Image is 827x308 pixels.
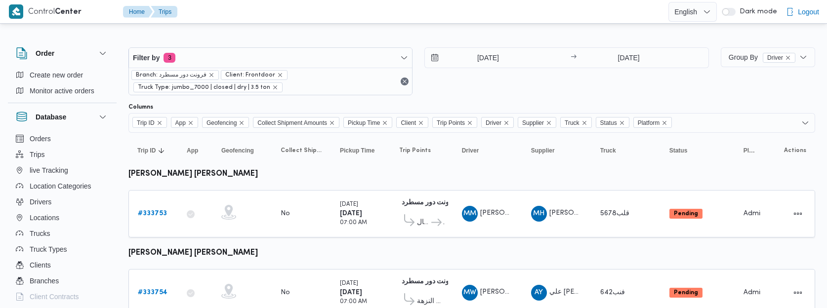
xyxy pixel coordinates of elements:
b: Center [55,8,82,16]
span: Group By Driver [729,53,795,61]
div: → [571,54,577,61]
button: Open list of options [801,119,809,127]
span: Client Contracts [30,291,79,303]
span: Client [401,117,416,128]
div: Ali Yhaii Ali Muhran Hasanin [531,285,547,301]
span: MW [463,285,476,301]
b: [DATE] [340,289,362,296]
span: Filter by [133,52,160,64]
button: Platform [740,143,761,158]
small: [DATE] [340,281,358,286]
span: Monitor active orders [30,85,94,97]
input: Press the down key to open a popover containing a calendar. [425,48,537,68]
span: Logout [798,6,819,18]
div: Mahmood Muhammad Mahmood Farj [462,206,478,222]
span: علي [PERSON_NAME] [PERSON_NAME] [549,289,678,295]
button: remove selected entity [208,72,214,78]
span: Pickup Time [343,117,392,128]
button: Remove App from selection in this group [188,120,194,126]
span: Client [396,117,428,128]
span: فنب642 [600,289,625,296]
button: Group ByDriverremove selected entity [721,47,815,67]
span: Admin [744,289,764,296]
button: Driver [458,143,517,158]
button: Actions [790,206,806,222]
span: Driver [763,53,795,63]
span: Locations [30,212,59,224]
span: Collect Shipment Amounts [281,147,322,154]
span: Truck [565,117,579,128]
label: Columns [128,103,153,111]
span: Pending [669,288,703,298]
span: Client: Frontdoor [225,71,275,79]
b: Pending [674,290,698,296]
span: Trip ID; Sorted in descending order [137,147,156,154]
span: Trucks [30,228,50,239]
div: Order [8,67,117,103]
span: MH [533,206,544,222]
button: Remove [399,76,411,87]
button: Branches [12,273,113,289]
span: [PERSON_NAME] [PERSON_NAME] [480,210,595,216]
h3: Database [36,111,66,123]
span: Admin [744,210,764,217]
h3: Order [36,47,54,59]
b: # 333754 [138,289,167,296]
span: Branches [30,275,59,287]
button: Database [16,111,109,123]
button: Trips [12,147,113,162]
button: remove selected entity [277,72,283,78]
span: Pickup Time [348,117,380,128]
span: Trip Points [432,117,477,128]
span: Create new order [30,69,83,81]
span: قلب5678 [600,210,629,217]
span: live Tracking [30,164,68,176]
small: 07:00 AM [340,220,367,226]
button: Remove Truck from selection in this group [581,120,587,126]
span: Driver [462,147,479,154]
span: Supplier [531,147,555,154]
button: Remove Trip ID from selection in this group [157,120,163,126]
div: No [281,288,290,297]
b: [DATE] [340,210,362,217]
button: App [183,143,207,158]
span: فرونت دور مسطرد [443,217,444,229]
span: Status [600,117,617,128]
span: Trip ID [137,117,155,128]
span: Platform [633,117,672,128]
b: [PERSON_NAME] [PERSON_NAME] [128,170,258,178]
span: Trip Points [399,147,431,154]
button: Trip IDSorted in descending order [133,143,173,158]
span: App [171,117,198,128]
span: قسم النزهة [417,296,444,308]
span: Supplier [522,117,544,128]
button: Truck Types [12,241,113,257]
button: Remove Driver from selection in this group [503,120,509,126]
span: AY [535,285,543,301]
a: #333753 [138,208,167,220]
span: Status [596,117,629,128]
span: [PERSON_NAME] [PERSON_NAME] [480,289,595,295]
small: [DATE] [340,202,358,207]
span: Geofencing [207,117,237,128]
span: Platform [744,147,757,154]
span: Trips [30,149,45,160]
input: Press the down key to open a popover containing a calendar. [579,48,678,68]
button: Home [123,6,153,18]
span: Truck Type: jumbo_7000 | closed | dry | 3.5 ton [138,83,270,92]
span: Branch: فرونت دور مسطرد [131,70,219,80]
span: Actions [784,147,806,154]
span: Driver [481,117,514,128]
div: Mahir Whaid Asknadr Saaid [462,285,478,301]
button: Remove Platform from selection in this group [662,120,667,126]
button: Pickup Time [336,143,385,158]
button: Remove Supplier from selection in this group [546,120,552,126]
button: Order [16,47,109,59]
span: Geofencing [202,117,249,128]
span: Driver [767,53,783,62]
span: Dark mode [736,8,777,16]
span: Supplier [518,117,556,128]
span: Platform [638,117,660,128]
span: Branch: فرونت دور مسطرد [136,71,207,79]
button: Status [665,143,730,158]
